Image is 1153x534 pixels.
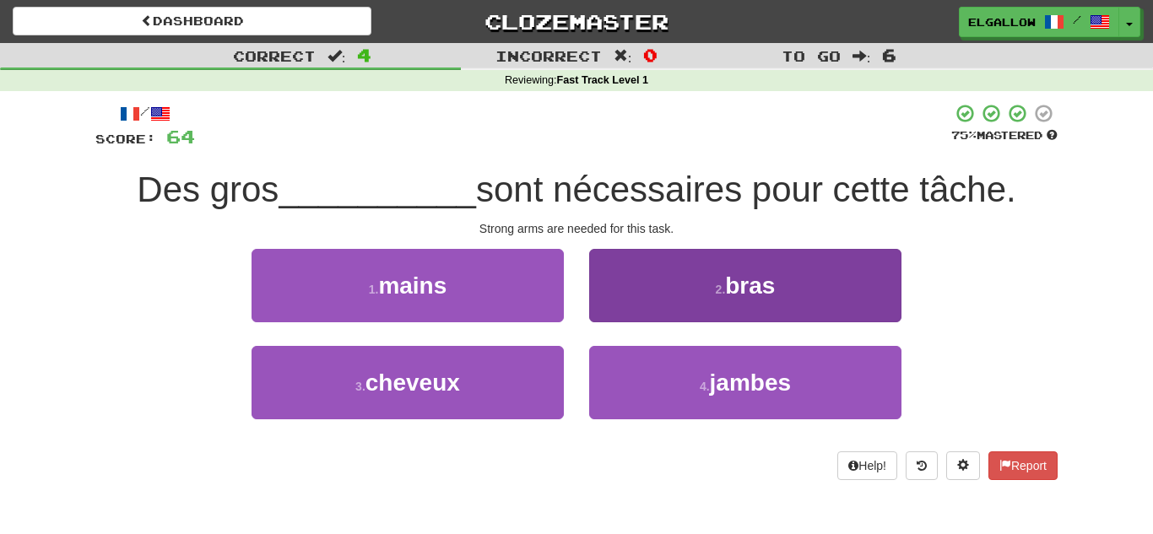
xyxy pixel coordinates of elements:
[327,49,346,63] span: :
[13,7,371,35] a: Dashboard
[725,272,775,299] span: bras
[369,283,379,296] small: 1 .
[906,451,938,480] button: Round history (alt+y)
[166,126,195,147] span: 64
[716,283,726,296] small: 2 .
[357,45,371,65] span: 4
[643,45,658,65] span: 0
[968,14,1036,30] span: elgallow
[137,170,279,209] span: Des gros
[397,7,755,36] a: Clozemaster
[959,7,1119,37] a: elgallow /
[951,128,1058,143] div: Mastered
[95,220,1058,237] div: Strong arms are needed for this task.
[951,128,977,142] span: 75 %
[476,170,1016,209] span: sont nécessaires pour cette tâche.
[988,451,1058,480] button: Report
[782,47,841,64] span: To go
[589,249,901,322] button: 2.bras
[233,47,316,64] span: Correct
[614,49,632,63] span: :
[355,380,365,393] small: 3 .
[95,132,156,146] span: Score:
[589,346,901,419] button: 4.jambes
[495,47,602,64] span: Incorrect
[710,369,792,396] span: jambes
[853,49,871,63] span: :
[700,380,710,393] small: 4 .
[837,451,897,480] button: Help!
[1073,13,1081,25] span: /
[279,170,476,209] span: __________
[252,249,564,322] button: 1.mains
[557,74,649,86] strong: Fast Track Level 1
[252,346,564,419] button: 3.cheveux
[378,272,447,299] span: mains
[882,45,896,65] span: 6
[365,369,460,396] span: cheveux
[95,103,195,124] div: /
